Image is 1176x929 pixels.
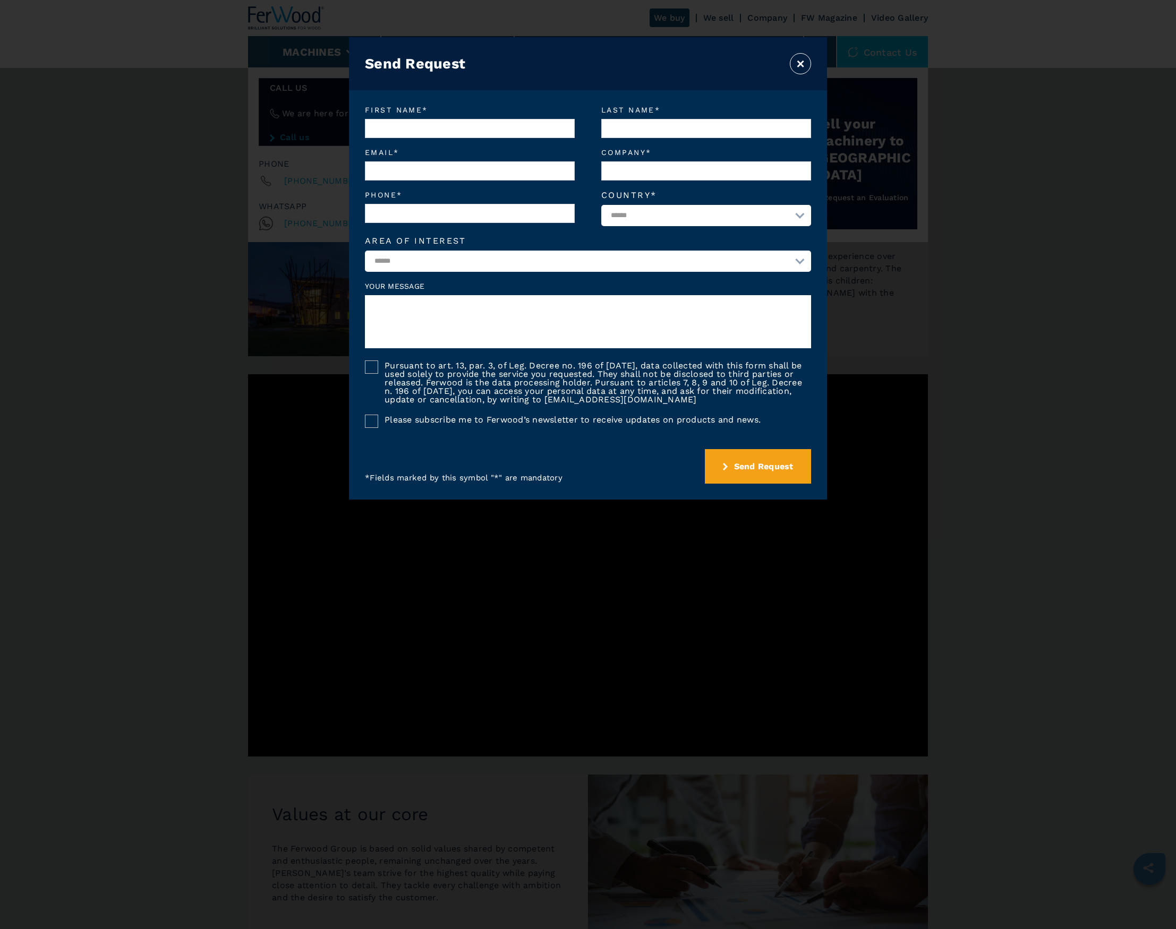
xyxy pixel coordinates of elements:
[601,119,811,138] input: Last name*
[601,106,811,114] em: Last name
[365,472,563,484] p: * Fields marked by this symbol "*" are mandatory
[365,237,811,245] label: Area of interest
[365,106,575,114] em: First name
[365,282,811,290] label: Your message
[790,53,811,74] button: ×
[365,191,575,199] em: Phone
[365,119,575,138] input: First name*
[378,360,811,404] label: Pursuant to art. 13, par. 3, of Leg. Decree no. 196 of [DATE], data collected with this form shal...
[365,161,575,180] input: Email*
[601,191,811,200] label: Country
[705,449,811,484] button: submit-button
[734,461,794,471] span: Send Request
[601,161,811,180] input: Company*
[365,149,575,156] em: Email
[365,204,575,223] input: Phone*
[378,415,761,424] label: Please subscribe me to Ferwood’s newsletter to receive updates on products and news.
[365,55,465,72] h3: Send Request
[601,149,811,156] em: Company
